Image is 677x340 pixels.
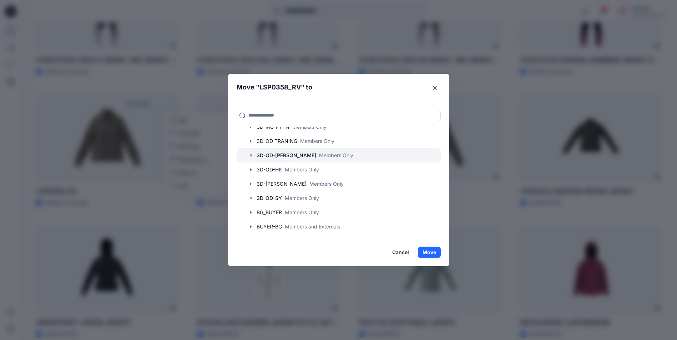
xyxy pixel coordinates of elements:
[388,247,414,258] button: Cancel
[257,151,316,160] p: 3D-OD-[PERSON_NAME]
[429,82,441,94] button: Close
[319,151,353,159] p: Members Only
[285,194,319,202] p: Members Only
[259,82,301,92] p: LSP0358_RV
[418,247,441,258] button: Move
[257,194,282,202] p: 3D-OD-SY
[228,74,438,101] header: Move " " to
